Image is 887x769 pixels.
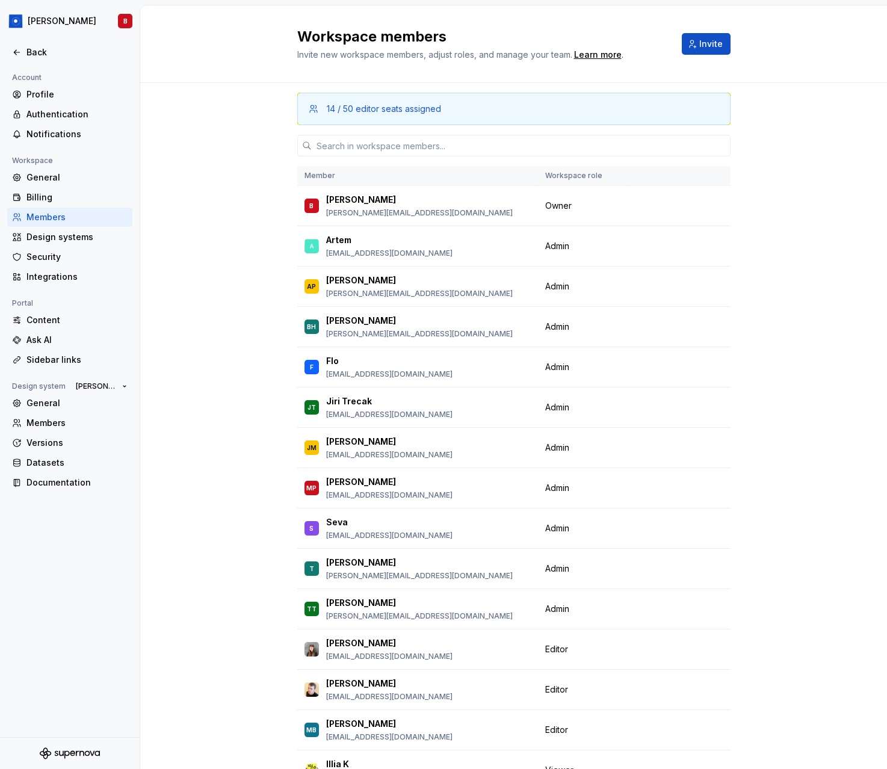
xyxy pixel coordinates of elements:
p: [PERSON_NAME] [326,194,396,206]
a: Back [7,43,132,62]
p: [EMAIL_ADDRESS][DOMAIN_NAME] [326,410,453,419]
svg: Supernova Logo [40,747,100,759]
div: Design system [7,379,70,394]
img: Jan Poisl [304,682,319,697]
div: B [309,200,314,212]
span: Admin [545,361,569,373]
div: Back [26,46,128,58]
p: [PERSON_NAME] [326,274,396,286]
div: Profile [26,88,128,100]
a: Members [7,413,132,433]
p: [EMAIL_ADDRESS][DOMAIN_NAME] [326,490,453,500]
a: Content [7,310,132,330]
div: MB [306,724,317,736]
span: Editor [545,643,568,655]
img: Aprile Elcich [304,642,319,656]
div: Ask AI [26,334,128,346]
p: [PERSON_NAME][EMAIL_ADDRESS][DOMAIN_NAME] [326,208,513,218]
span: . [572,51,623,60]
span: Admin [545,280,569,292]
span: Admin [545,442,569,454]
div: Documentation [26,477,128,489]
p: [EMAIL_ADDRESS][DOMAIN_NAME] [326,450,453,460]
a: Learn more [574,49,622,61]
a: Profile [7,85,132,104]
span: Admin [545,321,569,333]
span: Editor [545,724,568,736]
p: [PERSON_NAME][EMAIL_ADDRESS][DOMAIN_NAME] [326,289,513,298]
p: [PERSON_NAME] [326,597,396,609]
a: General [7,394,132,413]
a: Sidebar links [7,350,132,369]
span: Admin [545,482,569,494]
a: Notifications [7,125,132,144]
div: Billing [26,191,128,203]
span: Owner [545,200,572,212]
p: [PERSON_NAME] [326,557,396,569]
div: AP [307,280,316,292]
p: [EMAIL_ADDRESS][DOMAIN_NAME] [326,249,453,258]
div: Account [7,70,46,85]
th: Member [297,166,538,186]
input: Search in workspace members... [312,135,731,156]
span: Admin [545,522,569,534]
div: 14 / 50 editor seats assigned [327,103,441,115]
div: Datasets [26,457,128,469]
p: [PERSON_NAME][EMAIL_ADDRESS][DOMAIN_NAME] [326,571,513,581]
div: TT [307,603,317,615]
div: Security [26,251,128,263]
a: Datasets [7,453,132,472]
span: Admin [545,603,569,615]
a: Members [7,208,132,227]
div: JT [308,401,316,413]
a: Billing [7,188,132,207]
p: Jiri Trecak [326,395,372,407]
div: Portal [7,296,38,310]
div: Members [26,211,128,223]
p: [PERSON_NAME] [326,436,396,448]
span: Admin [545,401,569,413]
p: Seva [326,516,348,528]
p: [PERSON_NAME] [326,637,396,649]
p: [PERSON_NAME] [326,718,396,730]
div: Authentication [26,108,128,120]
p: [EMAIL_ADDRESS][DOMAIN_NAME] [326,692,453,702]
div: F [310,361,314,373]
a: Integrations [7,267,132,286]
div: General [26,171,128,184]
a: General [7,168,132,187]
span: [PERSON_NAME] [76,381,117,391]
div: Sidebar links [26,354,128,366]
a: Design systems [7,227,132,247]
div: Design systems [26,231,128,243]
div: BH [307,321,316,333]
img: Artem [304,239,319,253]
div: T [309,563,314,575]
div: S [309,522,314,534]
p: [EMAIL_ADDRESS][DOMAIN_NAME] [326,652,453,661]
button: [PERSON_NAME]B [2,8,137,34]
p: [EMAIL_ADDRESS][DOMAIN_NAME] [326,531,453,540]
div: Versions [26,437,128,449]
div: General [26,397,128,409]
div: Integrations [26,271,128,283]
div: MP [306,482,317,494]
p: [PERSON_NAME][EMAIL_ADDRESS][DOMAIN_NAME] [326,329,513,339]
img: 049812b6-2877-400d-9dc9-987621144c16.png [8,14,23,28]
p: [EMAIL_ADDRESS][DOMAIN_NAME] [326,369,453,379]
p: [PERSON_NAME] [326,476,396,488]
p: Flo [326,355,339,367]
div: Members [26,417,128,429]
a: Authentication [7,105,132,124]
div: Workspace [7,153,58,168]
h2: Workspace members [297,27,667,46]
p: [EMAIL_ADDRESS][DOMAIN_NAME] [326,732,453,742]
span: Admin [545,240,569,252]
div: B [123,16,128,26]
div: JM [307,442,317,454]
p: [PERSON_NAME] [326,678,396,690]
a: Security [7,247,132,267]
a: Versions [7,433,132,452]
